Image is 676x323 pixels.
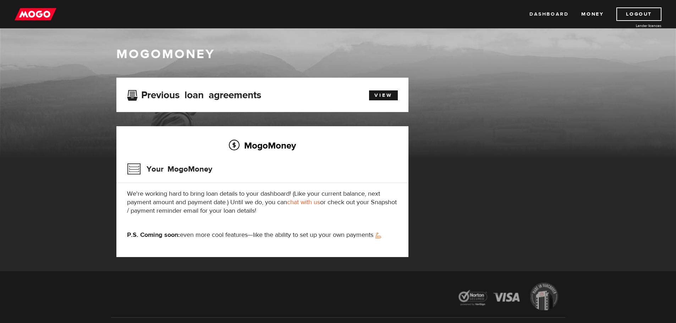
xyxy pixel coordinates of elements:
[369,90,398,100] a: View
[529,7,568,21] a: Dashboard
[608,23,661,28] a: Lender licences
[534,158,676,323] iframe: LiveChat chat widget
[127,190,398,215] p: We're working hard to bring loan details to your dashboard! (Like your current balance, next paym...
[116,47,560,62] h1: MogoMoney
[452,277,565,317] img: legal-icons-92a2ffecb4d32d839781d1b4e4802d7b.png
[287,198,320,206] a: chat with us
[127,231,398,239] p: even more cool features—like the ability to set up your own payments
[127,160,212,178] h3: Your MogoMoney
[127,138,398,153] h2: MogoMoney
[15,7,56,21] img: mogo_logo-11ee424be714fa7cbb0f0f49df9e16ec.png
[616,7,661,21] a: Logout
[127,89,261,99] h3: Previous loan agreements
[375,233,381,239] img: strong arm emoji
[127,231,180,239] strong: P.S. Coming soon:
[581,7,604,21] a: Money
